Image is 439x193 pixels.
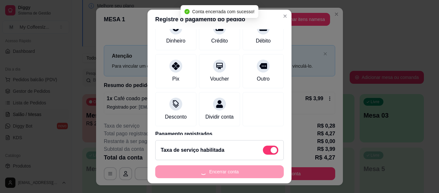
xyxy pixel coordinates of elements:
[165,113,187,121] div: Desconto
[155,130,284,138] p: Pagamento registrados
[172,75,179,83] div: Pix
[148,10,291,29] header: Registre o pagamento do pedido
[205,113,234,121] div: Dividir conta
[280,11,290,21] button: Close
[161,146,224,154] h2: Taxa de serviço habilitada
[256,37,271,45] div: Débito
[211,37,228,45] div: Crédito
[192,9,255,14] span: Conta encerrada com sucesso!
[257,75,270,83] div: Outro
[166,37,185,45] div: Dinheiro
[184,9,190,14] span: check-circle
[210,75,229,83] div: Voucher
